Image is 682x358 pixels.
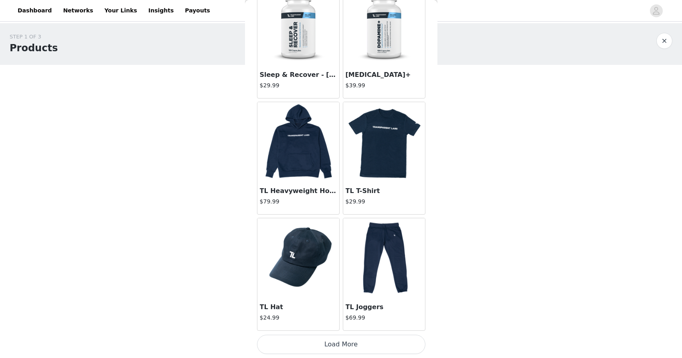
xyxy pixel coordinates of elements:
[346,302,423,312] h3: TL Joggers
[346,197,423,206] h4: $29.99
[58,2,98,20] a: Networks
[260,197,337,206] h4: $79.99
[346,314,423,322] h4: $69.99
[260,81,337,90] h4: $29.99
[260,314,337,322] h4: $24.99
[99,2,142,20] a: Your Links
[13,2,57,20] a: Dashboard
[344,102,424,182] img: TL T-Shirt
[344,218,424,298] img: TL Joggers
[10,33,58,41] div: STEP 1 OF 3
[260,186,337,196] h3: TL Heavyweight Hoodie
[258,102,338,182] img: TL Heavyweight Hoodie
[346,81,423,90] h4: $39.99
[346,70,423,80] h3: [MEDICAL_DATA]+
[346,186,423,196] h3: TL T-Shirt
[180,2,215,20] a: Payouts
[258,218,338,298] img: TL Hat
[260,302,337,312] h3: TL Hat
[144,2,178,20] a: Insights
[260,70,337,80] h3: Sleep & Recover - [MEDICAL_DATA] Free
[10,41,58,55] h1: Products
[652,4,660,17] div: avatar
[257,335,425,354] button: Load More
